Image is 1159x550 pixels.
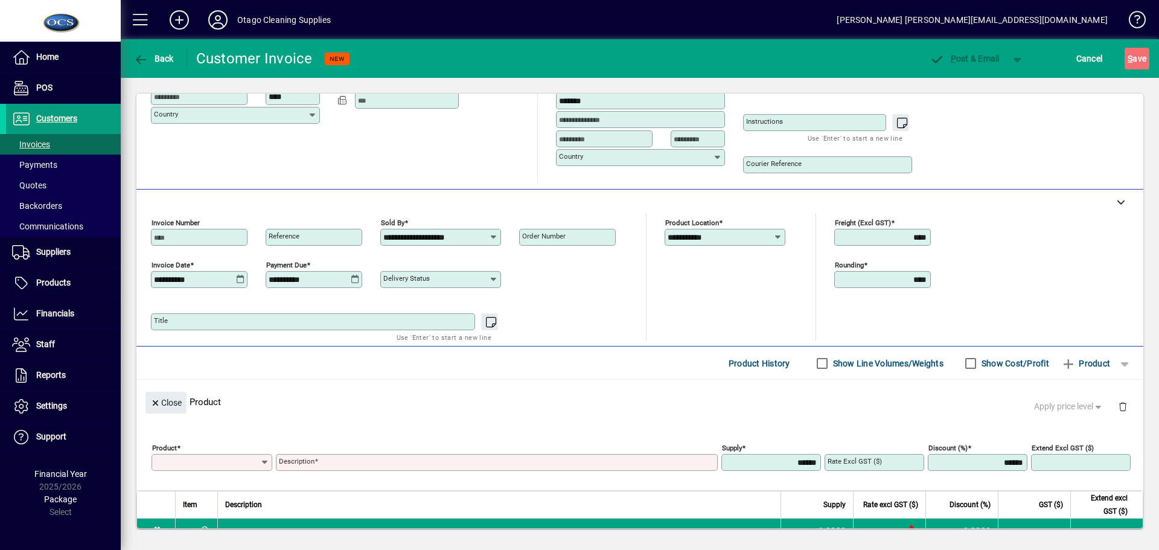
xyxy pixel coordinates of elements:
span: 1.0000 [819,525,846,537]
span: Settings [36,401,67,411]
div: Product [136,380,1143,424]
button: Product History [724,353,795,374]
a: Financials [6,299,121,329]
mat-label: Rate excl GST ($) [828,457,882,465]
label: Show Cost/Profit [979,357,1049,369]
button: Apply price level [1029,396,1109,418]
span: Cancel [1076,49,1103,68]
app-page-header-button: Close [142,397,190,408]
mat-label: Sold by [381,219,404,227]
mat-label: Supply [722,444,742,452]
button: Delete [1108,392,1137,421]
app-page-header-button: Back [121,48,187,69]
div: [PERSON_NAME] [PERSON_NAME][EMAIL_ADDRESS][DOMAIN_NAME] [837,10,1108,30]
a: Knowledge Base [1120,2,1144,42]
a: Backorders [6,196,121,216]
span: Financials [36,309,74,318]
mat-label: Description [279,457,314,465]
span: Payments [12,160,57,170]
span: Communications [12,222,83,231]
mat-hint: Use 'Enter' to start a new line [808,131,902,145]
app-page-header-button: Delete [1108,401,1137,412]
span: Invoices [12,139,50,149]
button: Post & Email [924,48,1006,69]
span: Home [36,52,59,62]
mat-label: Product [152,444,177,452]
mat-label: Rounding [835,261,864,269]
a: Staff [6,330,121,360]
td: 0.0000 [925,519,998,543]
button: Close [145,392,187,414]
button: Profile [199,9,237,31]
a: POS [6,73,121,103]
a: Reports [6,360,121,391]
span: Close [150,393,182,413]
a: Settings [6,391,121,421]
mat-label: Payment due [266,261,307,269]
span: Financial Year [34,469,87,479]
mat-label: Invoice date [152,261,190,269]
span: POS [36,83,53,92]
span: Quotes [12,181,46,190]
button: Cancel [1073,48,1106,69]
span: Back [133,54,174,63]
span: Customers [36,114,77,123]
span: Extend excl GST ($) [1078,491,1128,518]
a: Products [6,268,121,298]
mat-label: Invoice number [152,219,200,227]
mat-label: Freight (excl GST) [835,219,891,227]
a: Suppliers [6,237,121,267]
span: Product History [729,354,790,373]
div: Customer Invoice [196,49,313,68]
mat-label: Courier Reference [746,159,802,168]
mat-label: Discount (%) [928,444,968,452]
span: GST ($) [1039,498,1063,511]
mat-label: Reference [269,232,299,240]
span: Staff [36,339,55,349]
span: Head Office [197,524,211,537]
div: Otago Cleaning Supplies [237,10,331,30]
span: Support [36,432,66,441]
span: NEW [330,55,345,63]
mat-label: Country [154,110,178,118]
a: Payments [6,155,121,175]
mat-label: Country [559,152,583,161]
mat-label: Instructions [746,117,783,126]
span: Suppliers [36,247,71,257]
a: Communications [6,216,121,237]
button: Back [130,48,177,69]
span: Discount (%) [950,498,991,511]
mat-hint: Use 'Enter' to start a new line [397,330,491,344]
mat-label: Extend excl GST ($) [1032,444,1094,452]
mat-label: Order number [522,232,566,240]
span: Apply price level [1034,400,1104,413]
span: Rate excl GST ($) [863,498,918,511]
span: Supply [823,498,846,511]
span: S [1128,54,1132,63]
span: Products [36,278,71,287]
span: Description [225,498,262,511]
mat-label: Title [154,316,168,325]
button: Save [1125,48,1149,69]
a: Support [6,422,121,452]
mat-label: Product location [665,219,719,227]
a: Invoices [6,134,121,155]
span: Reports [36,370,66,380]
a: Quotes [6,175,121,196]
a: Home [6,42,121,72]
span: P [951,54,956,63]
label: Show Line Volumes/Weights [831,357,943,369]
span: Backorders [12,201,62,211]
span: ave [1128,49,1146,68]
span: Item [183,498,197,511]
span: ost & Email [930,54,1000,63]
span: Package [44,494,77,504]
mat-label: Delivery status [383,274,430,283]
button: Add [160,9,199,31]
